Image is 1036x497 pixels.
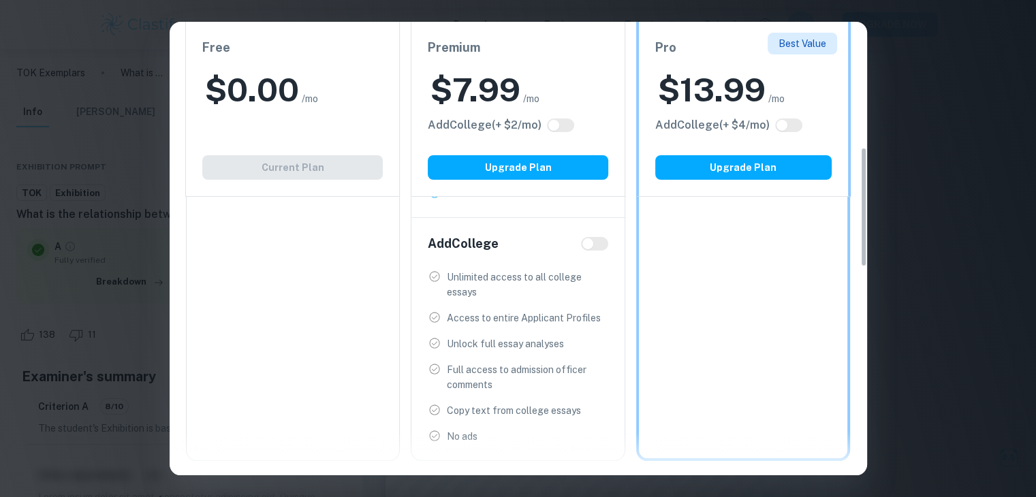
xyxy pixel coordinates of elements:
span: /mo [302,91,318,106]
p: Access to entire Applicant Profiles [447,310,601,325]
h6: Premium [428,38,608,57]
h2: $ 0.00 [205,68,299,112]
p: Copy text from college essays [447,403,581,418]
p: Best Value [779,36,826,51]
h2: $ 13.99 [658,68,766,112]
button: Upgrade Plan [428,155,608,180]
h2: $ 7.99 [430,68,520,112]
p: Unlimited access to all college essays [447,270,608,300]
p: Full access to admission officer comments [447,362,608,392]
p: No ads [447,429,477,444]
p: Unlock full essay analyses [447,336,564,351]
button: Upgrade Plan [655,155,832,180]
h6: Click to see all the additional College features. [428,117,541,133]
h6: Free [202,38,383,57]
span: /mo [523,91,539,106]
h6: Click to see all the additional College features. [655,117,770,133]
span: /mo [768,91,785,106]
h6: Pro [655,38,832,57]
h6: Add College [428,234,499,253]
